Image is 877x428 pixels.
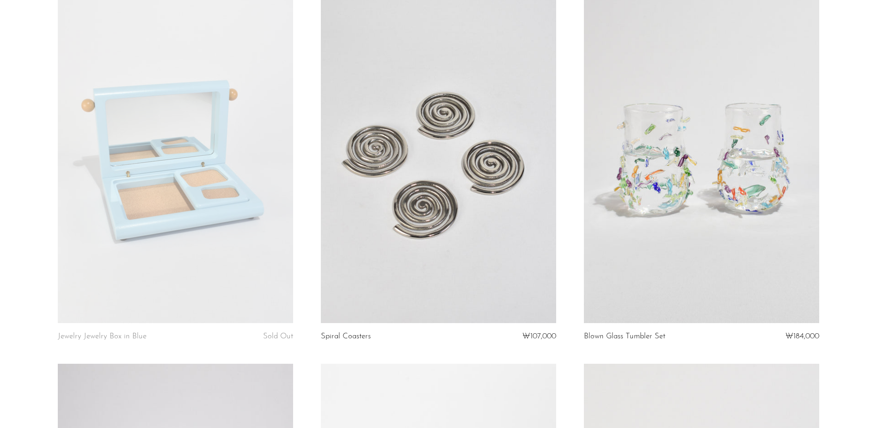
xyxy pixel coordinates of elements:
a: Spiral Coasters [321,332,371,341]
span: Sold Out [263,332,293,340]
span: ₩107,000 [522,332,556,340]
a: Blown Glass Tumbler Set [584,332,665,341]
a: Jewelry Jewelry Box in Blue [58,332,147,341]
span: ₩184,000 [785,332,819,340]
